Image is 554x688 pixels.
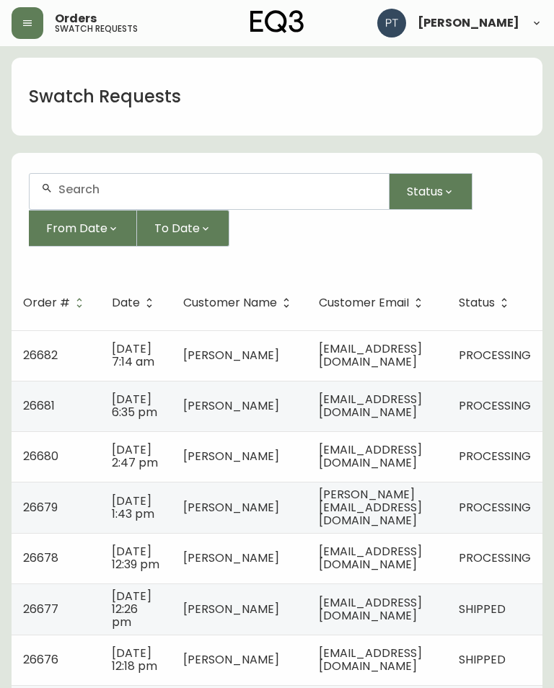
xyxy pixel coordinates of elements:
span: PROCESSING [459,499,531,516]
span: SHIPPED [459,601,506,617]
span: [DATE] 12:26 pm [112,588,151,630]
span: [PERSON_NAME] [183,448,279,464]
span: [DATE] 2:47 pm [112,441,158,471]
span: SHIPPED [459,651,506,668]
span: [PERSON_NAME] [183,397,279,414]
h5: swatch requests [55,25,138,33]
img: logo [250,10,304,33]
span: Customer Email [319,296,428,309]
span: [PERSON_NAME] [183,601,279,617]
span: [EMAIL_ADDRESS][DOMAIN_NAME] [319,391,422,420]
span: [PERSON_NAME] [183,550,279,566]
span: Customer Email [319,299,409,307]
span: Status [407,182,443,200]
span: [PERSON_NAME] [183,347,279,363]
span: [PERSON_NAME][EMAIL_ADDRESS][DOMAIN_NAME] [319,486,422,529]
button: Status [390,173,472,210]
span: Order # [23,299,70,307]
span: PROCESSING [459,448,531,464]
span: [EMAIL_ADDRESS][DOMAIN_NAME] [319,645,422,674]
span: 26677 [23,601,58,617]
span: [DATE] 7:14 am [112,340,154,370]
input: Search [58,182,377,196]
span: From Date [46,219,107,237]
span: PROCESSING [459,397,531,414]
span: To Date [154,219,200,237]
span: Customer Name [183,299,277,307]
span: [PERSON_NAME] [418,17,519,29]
span: [DATE] 12:39 pm [112,543,159,573]
h1: Swatch Requests [29,84,181,109]
span: [EMAIL_ADDRESS][DOMAIN_NAME] [319,340,422,370]
img: 986dcd8e1aab7847125929f325458823 [377,9,406,38]
span: 26676 [23,651,58,668]
span: [DATE] 1:43 pm [112,493,154,522]
span: 26680 [23,448,58,464]
span: [EMAIL_ADDRESS][DOMAIN_NAME] [319,441,422,471]
span: Date [112,296,159,309]
span: [PERSON_NAME] [183,651,279,668]
button: From Date [29,210,137,247]
span: [DATE] 12:18 pm [112,645,157,674]
span: Status [459,299,495,307]
span: [PERSON_NAME] [183,499,279,516]
span: Date [112,299,140,307]
span: 26682 [23,347,58,363]
span: PROCESSING [459,550,531,566]
span: [EMAIL_ADDRESS][DOMAIN_NAME] [319,543,422,573]
span: Orders [55,13,97,25]
span: Order # [23,296,89,309]
span: [DATE] 6:35 pm [112,391,157,420]
span: 26679 [23,499,58,516]
span: Customer Name [183,296,296,309]
span: Status [459,296,514,309]
button: To Date [137,210,229,247]
span: 26681 [23,397,55,414]
span: PROCESSING [459,347,531,363]
span: 26678 [23,550,58,566]
span: [EMAIL_ADDRESS][DOMAIN_NAME] [319,594,422,624]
